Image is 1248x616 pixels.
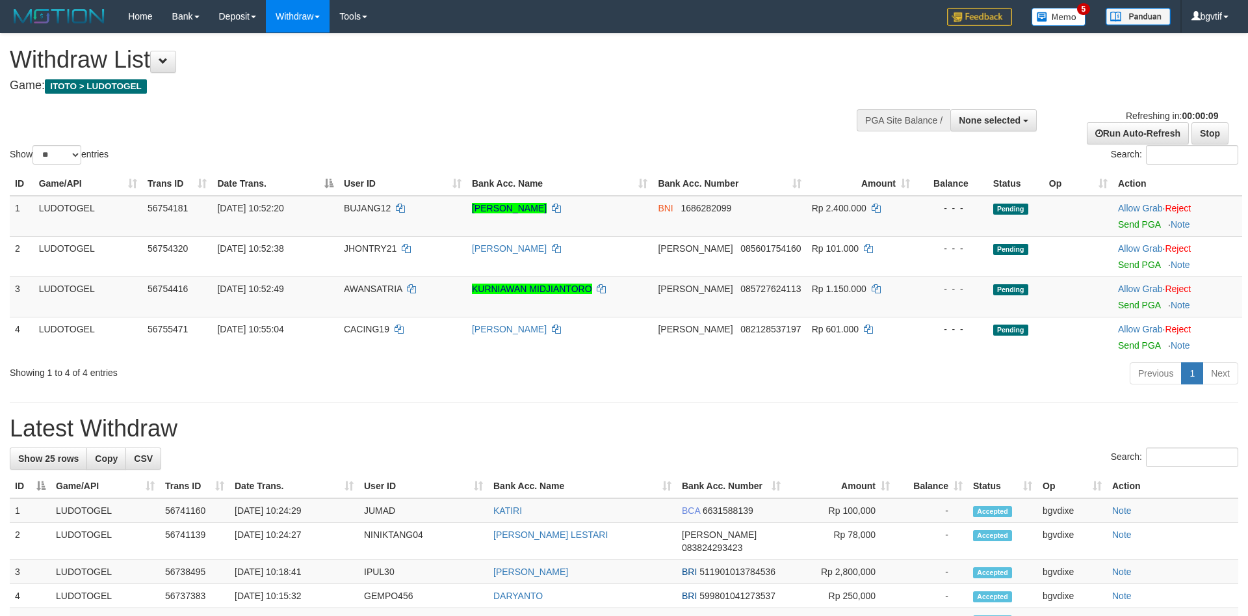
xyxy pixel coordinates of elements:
[920,202,983,215] div: - - -
[51,523,160,560] td: LUDOTOGEL
[359,560,488,584] td: IPUL30
[812,284,866,294] span: Rp 1.150.000
[807,172,915,196] th: Amount: activate to sort column ascending
[895,560,968,584] td: -
[786,474,895,498] th: Amount: activate to sort column ascending
[740,243,801,254] span: Copy 085601754160 to clipboard
[1118,219,1160,230] a: Send PGA
[895,523,968,560] td: -
[1113,317,1242,357] td: ·
[160,584,229,608] td: 56737383
[10,448,87,470] a: Show 25 rows
[1087,122,1189,144] a: Run Auto-Refresh
[973,506,1012,517] span: Accepted
[812,203,866,213] span: Rp 2.400.000
[359,584,488,608] td: GEMPO456
[10,317,34,357] td: 4
[920,242,983,255] div: - - -
[34,196,142,237] td: LUDOTOGEL
[1113,172,1242,196] th: Action
[993,284,1028,295] span: Pending
[344,324,389,334] span: CACING19
[988,172,1044,196] th: Status
[1106,8,1171,25] img: panduan.png
[740,284,801,294] span: Copy 085727624113 to clipboard
[895,498,968,523] td: -
[1126,111,1218,121] span: Refreshing in:
[1107,474,1238,498] th: Action
[786,523,895,560] td: Rp 78,000
[34,236,142,276] td: LUDOTOGEL
[1077,3,1091,15] span: 5
[1146,145,1238,165] input: Search:
[973,591,1012,602] span: Accepted
[1118,284,1162,294] a: Allow Grab
[148,243,188,254] span: 56754320
[1118,284,1165,294] span: ·
[677,474,786,498] th: Bank Acc. Number: activate to sort column ascending
[1182,111,1218,121] strong: 00:00:09
[993,244,1028,255] span: Pending
[993,325,1028,336] span: Pending
[658,203,673,213] span: BNI
[658,284,733,294] span: [PERSON_NAME]
[1181,362,1203,384] a: 1
[10,474,51,498] th: ID: activate to sort column descending
[703,505,753,516] span: Copy 6631588139 to clipboard
[51,584,160,608] td: LUDOTOGEL
[359,498,488,523] td: JUMAD
[229,584,359,608] td: [DATE] 10:15:32
[812,243,859,254] span: Rp 101.000
[10,236,34,276] td: 2
[895,474,968,498] th: Balance: activate to sort column ascending
[682,567,697,577] span: BRI
[1171,260,1190,270] a: Note
[229,560,359,584] td: [DATE] 10:18:41
[1118,243,1162,254] a: Allow Grab
[10,584,51,608] td: 4
[682,542,742,553] span: Copy 083824293423 to clipboard
[160,560,229,584] td: 56738495
[1171,340,1190,351] a: Note
[493,567,568,577] a: [PERSON_NAME]
[229,498,359,523] td: [DATE] 10:24:29
[1118,324,1165,334] span: ·
[1112,567,1132,577] a: Note
[344,203,391,213] span: BUJANG12
[1113,236,1242,276] td: ·
[740,324,801,334] span: Copy 082128537197 to clipboard
[682,591,697,601] span: BRI
[51,560,160,584] td: LUDOTOGEL
[1165,203,1191,213] a: Reject
[681,203,731,213] span: Copy 1686282099 to clipboard
[915,172,988,196] th: Balance
[812,324,859,334] span: Rp 601.000
[920,323,983,336] div: - - -
[10,47,819,73] h1: Withdraw List
[1118,300,1160,310] a: Send PGA
[217,284,283,294] span: [DATE] 10:52:49
[493,529,608,540] a: [PERSON_NAME] LESTARI
[1118,340,1160,351] a: Send PGA
[148,324,188,334] span: 56755471
[95,453,118,464] span: Copy
[86,448,126,470] a: Copy
[1165,243,1191,254] a: Reject
[973,567,1012,578] span: Accepted
[1037,498,1107,523] td: bgvdixe
[493,591,543,601] a: DARYANTO
[1111,145,1238,165] label: Search:
[1032,8,1086,26] img: Button%20Memo.svg
[1146,448,1238,467] input: Search:
[10,79,819,92] h4: Game:
[359,474,488,498] th: User ID: activate to sort column ascending
[10,498,51,523] td: 1
[653,172,806,196] th: Bank Acc. Number: activate to sort column ascending
[10,276,34,317] td: 3
[472,203,547,213] a: [PERSON_NAME]
[1171,300,1190,310] a: Note
[10,196,34,237] td: 1
[786,498,895,523] td: Rp 100,000
[1112,529,1132,540] a: Note
[51,498,160,523] td: LUDOTOGEL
